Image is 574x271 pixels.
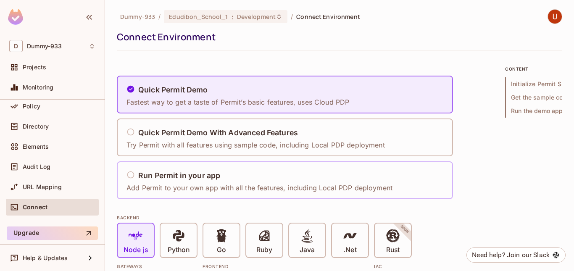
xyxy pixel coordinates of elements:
h5: Quick Permit Demo With Advanced Features [138,129,298,137]
img: Uday Bagda [548,10,562,24]
li: / [158,13,161,21]
span: Help & Updates [23,255,68,261]
div: IAC [374,263,455,270]
p: Ruby [256,246,272,254]
div: BACKEND [117,214,495,221]
p: .Net [343,246,356,254]
span: Projects [23,64,46,71]
p: Fastest way to get a taste of Permit’s basic features, uses Cloud PDP [126,97,349,107]
span: Connect Environment [296,13,360,21]
span: the active workspace [120,13,155,21]
span: Connect [23,204,47,210]
div: Frontend [203,263,369,270]
span: Development [237,13,276,21]
p: Go [217,246,226,254]
p: Rust [386,246,400,254]
span: Monitoring [23,84,54,91]
img: SReyMgAAAABJRU5ErkJggg== [8,9,23,25]
h5: Quick Permit Demo [138,86,208,94]
span: Workspace: Dummy-933 [27,43,62,50]
span: Edudibon_School_1 [169,13,228,21]
span: Directory [23,123,49,130]
div: Need help? Join our Slack [472,250,550,260]
span: URL Mapping [23,184,62,190]
span: Audit Log [23,163,50,170]
li: / [291,13,293,21]
span: : [231,13,234,20]
div: Connect Environment [117,31,558,43]
span: SOON [388,213,421,246]
span: Elements [23,143,49,150]
button: Upgrade [7,226,98,240]
span: Policy [23,103,40,110]
p: Python [168,246,190,254]
span: D [9,40,23,52]
p: Add Permit to your own app with all the features, including Local PDP deployment [126,183,392,192]
p: Try Permit with all features using sample code, including Local PDP deployment [126,140,385,150]
div: Gateways [117,263,197,270]
p: Node js [124,246,148,254]
p: Java [300,246,315,254]
p: content [505,66,562,72]
h5: Run Permit in your app [138,171,220,180]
